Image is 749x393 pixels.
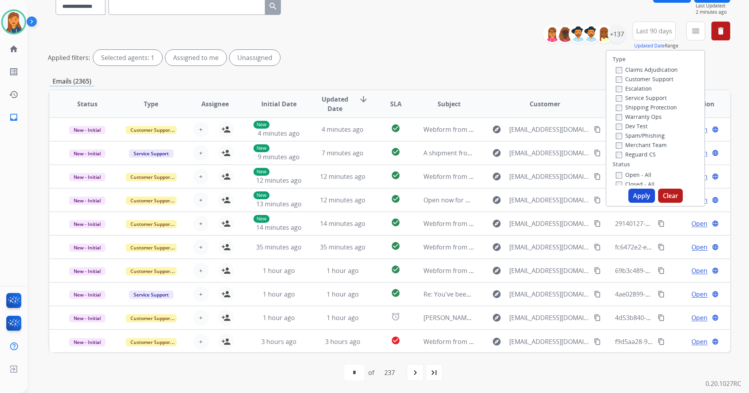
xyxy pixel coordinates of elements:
[509,266,590,275] span: [EMAIL_ADDRESS][DOMAIN_NAME]
[9,90,18,99] mat-icon: history
[594,267,601,274] mat-icon: content_copy
[199,266,203,275] span: +
[509,195,590,205] span: [EMAIL_ADDRESS][DOMAIN_NAME]
[492,219,501,228] mat-icon: explore
[712,267,719,274] mat-icon: language
[126,338,177,346] span: Customer Support
[3,11,25,33] img: avatar
[616,141,667,149] label: Merchant Team
[69,291,105,299] span: New - Initial
[492,289,501,299] mat-icon: explore
[268,2,278,11] mat-icon: search
[193,334,209,349] button: +
[391,147,400,156] mat-icon: check_circle
[193,145,209,161] button: +
[691,337,707,346] span: Open
[199,289,203,299] span: +
[221,219,231,228] mat-icon: person_add
[509,172,590,181] span: [EMAIL_ADDRESS][DOMAIN_NAME]
[199,242,203,252] span: +
[69,338,105,346] span: New - Initial
[9,67,18,76] mat-icon: list_alt
[9,113,18,122] mat-icon: inbox
[438,99,461,109] span: Subject
[69,314,105,322] span: New - Initial
[594,220,601,227] mat-icon: content_copy
[258,129,300,138] span: 4 minutes ago
[77,99,98,109] span: Status
[391,288,400,298] mat-icon: check_circle
[69,220,105,228] span: New - Initial
[616,133,622,139] input: Spam/Phishing
[423,243,601,251] span: Webform from [EMAIL_ADDRESS][DOMAIN_NAME] on [DATE]
[509,289,590,299] span: [EMAIL_ADDRESS][DOMAIN_NAME]
[594,126,601,133] mat-icon: content_copy
[509,219,590,228] span: [EMAIL_ADDRESS][DOMAIN_NAME]
[199,172,203,181] span: +
[221,195,231,205] mat-icon: person_add
[193,192,209,208] button: +
[691,266,707,275] span: Open
[509,242,590,252] span: [EMAIL_ADDRESS][DOMAIN_NAME]
[712,338,719,345] mat-icon: language
[712,244,719,251] mat-icon: language
[390,99,402,109] span: SLA
[199,219,203,228] span: +
[391,194,400,204] mat-icon: check_circle
[423,290,680,298] span: Re: You've been assigned a new service order: f10f58a9-4dda-473b-88b0-320087e9cab2
[691,242,707,252] span: Open
[423,266,601,275] span: Webform from [EMAIL_ADDRESS][DOMAIN_NAME] on [DATE]
[615,266,735,275] span: 69b3c489-562e-471a-b96c-0e2c6cbdc78e
[616,180,655,188] label: Closed - All
[126,314,177,322] span: Customer Support
[69,196,105,205] span: New - Initial
[423,337,601,346] span: Webform from [EMAIL_ADDRESS][DOMAIN_NAME] on [DATE]
[193,286,209,302] button: +
[615,313,734,322] span: 4d53b840-db7f-4189-b25e-c62df427c01c
[616,151,656,158] label: Reguard CS
[320,196,365,204] span: 12 minutes ago
[634,43,665,49] button: Updated Date
[93,50,162,65] div: Selected agents: 1
[423,196,613,204] span: Open now for up to 72% off the sleep you deserve—ends [DATE]
[691,289,707,299] span: Open
[378,365,401,380] div: 237
[509,337,590,346] span: [EMAIL_ADDRESS][DOMAIN_NAME]
[199,125,203,134] span: +
[696,9,730,15] span: 2 minutes ago
[696,3,730,9] span: Last Updated:
[69,149,105,158] span: New - Initial
[49,76,94,86] p: Emails (2365)
[712,149,719,156] mat-icon: language
[616,172,622,178] input: Open - All
[199,148,203,158] span: +
[327,290,359,298] span: 1 hour ago
[712,314,719,321] mat-icon: language
[616,104,677,111] label: Shipping Protection
[658,220,665,227] mat-icon: content_copy
[221,266,231,275] mat-icon: person_add
[712,220,719,227] mat-icon: language
[391,241,400,251] mat-icon: check_circle
[616,114,622,120] input: Warranty Ops
[221,337,231,346] mat-icon: person_add
[616,76,622,83] input: Customer Support
[492,125,501,134] mat-icon: explore
[199,313,203,322] span: +
[492,172,501,181] mat-icon: explore
[616,113,662,120] label: Warranty Ops
[706,379,741,388] p: 0.20.1027RC
[144,99,158,109] span: Type
[253,215,270,223] p: New
[423,219,601,228] span: Webform from [EMAIL_ADDRESS][DOMAIN_NAME] on [DATE]
[658,291,665,298] mat-icon: content_copy
[69,244,105,252] span: New - Initial
[616,142,622,149] input: Merchant Team
[712,126,719,133] mat-icon: language
[263,313,295,322] span: 1 hour ago
[193,310,209,326] button: +
[256,200,302,208] span: 13 minutes ago
[691,219,707,228] span: Open
[658,267,665,274] mat-icon: content_copy
[221,125,231,134] mat-icon: person_add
